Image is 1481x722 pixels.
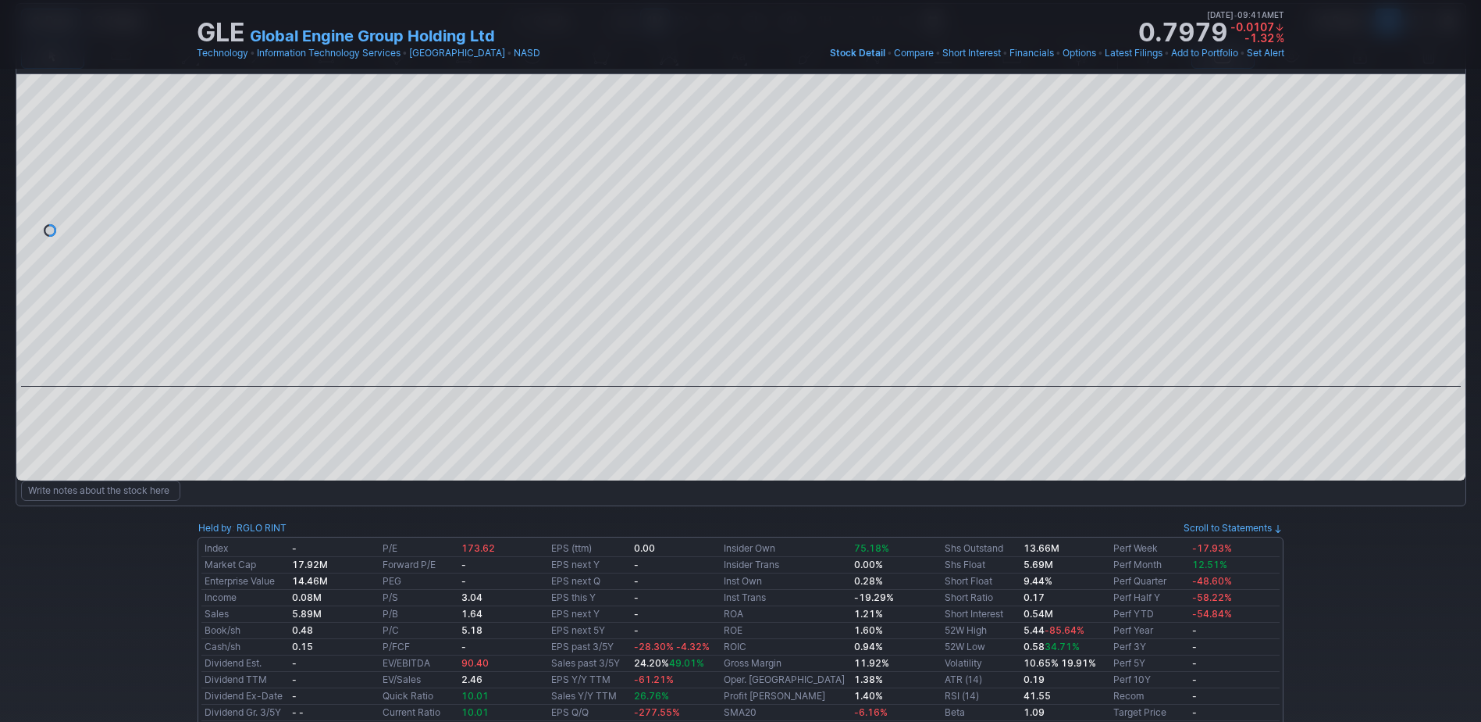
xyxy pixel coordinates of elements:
[887,45,892,61] span: •
[514,45,540,61] a: NASD
[942,656,1020,672] td: Volatility
[1024,641,1080,652] b: 0.58
[548,623,630,639] td: EPS next 5Y
[548,672,630,688] td: EPS Y/Y TTM
[634,575,639,587] b: -
[1207,8,1284,22] span: [DATE] 09:41AM ET
[854,657,889,669] b: 11.92%
[634,559,639,570] b: -
[945,575,992,587] a: Short Float
[854,674,883,685] b: 1.38%
[1024,608,1053,620] a: 0.54M
[461,690,489,702] span: 10.01
[1045,641,1080,652] span: 34.71%
[1063,45,1096,61] a: Options
[1105,47,1162,59] span: Latest Filings
[1105,45,1162,61] a: Latest Filings
[935,45,941,61] span: •
[265,520,287,536] a: RINT
[292,592,322,603] b: 0.08M
[669,657,704,669] span: 49.01%
[1192,674,1197,685] b: -
[634,592,639,603] b: -
[854,608,883,620] b: 1.21%
[721,672,851,688] td: Oper. [GEOGRAPHIC_DATA]
[292,542,297,554] small: -
[942,557,1020,574] td: Shs Float
[854,575,883,587] b: 0.28%
[1110,672,1189,688] td: Perf 10Y
[942,705,1020,721] td: Beta
[379,606,458,623] td: P/B
[1240,45,1245,61] span: •
[1192,542,1232,554] span: -17.93%
[237,520,262,536] a: RGLO
[548,656,630,672] td: Sales past 3/5Y
[1230,20,1274,34] span: -0.0107
[942,688,1020,705] td: RSI (14)
[1192,641,1197,652] b: -
[854,690,883,702] b: 1.40%
[634,706,680,718] span: -277.55%
[1192,592,1232,603] span: -58.22%
[201,557,289,574] td: Market Cap
[548,606,630,623] td: EPS next Y
[461,674,482,685] b: 2.46
[1164,45,1169,61] span: •
[1110,557,1189,574] td: Perf Month
[854,624,883,636] b: 1.60%
[1024,657,1096,669] small: 10.65% 19.91%
[1192,559,1227,570] span: 12.51%
[1138,20,1227,45] strong: 0.7979
[830,45,885,61] a: Stock Detail
[634,657,704,669] small: 24.20%
[1024,542,1059,554] b: 13.66M
[461,608,482,620] b: 1.64
[379,656,458,672] td: EV/EBITDA
[721,590,851,606] td: Inst Trans
[201,623,289,639] td: Book/sh
[1184,522,1283,534] a: Scroll to Statements
[894,45,934,61] a: Compare
[942,623,1020,639] td: 52W High
[379,688,458,705] td: Quick Ratio
[250,25,495,47] a: Global Engine Group Holding Ltd
[854,542,889,554] span: 75.18%
[721,639,851,656] td: ROIC
[634,608,639,620] b: -
[250,45,255,61] span: •
[198,522,232,534] a: Held by
[1024,674,1045,685] b: 0.19
[1110,541,1189,557] td: Perf Week
[676,641,710,652] span: -4.32%
[830,47,885,59] span: Stock Detail
[292,575,328,587] b: 14.46M
[1171,45,1238,61] a: Add to Portfolio
[461,592,482,603] b: 3.04
[1009,45,1054,61] a: Financials
[721,623,851,639] td: ROE
[1192,690,1197,702] b: -
[507,45,512,61] span: •
[854,706,888,718] span: -6.16%
[379,590,458,606] td: P/S
[721,541,851,557] td: Insider Own
[379,639,458,656] td: P/FCF
[548,688,630,705] td: Sales Y/Y TTM
[1192,657,1197,669] b: -
[721,606,851,623] td: ROA
[292,559,328,570] b: 17.92M
[548,574,630,590] td: EPS next Q
[201,672,289,688] td: Dividend TTM
[461,706,489,718] span: 10.01
[1276,31,1284,45] span: %
[292,706,304,718] small: - -
[379,623,458,639] td: P/C
[548,557,630,574] td: EPS next Y
[1192,624,1197,636] b: -
[1098,45,1103,61] span: •
[1110,688,1189,705] td: Recom
[634,674,674,685] span: -61.21%
[257,45,401,61] a: Information Technology Services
